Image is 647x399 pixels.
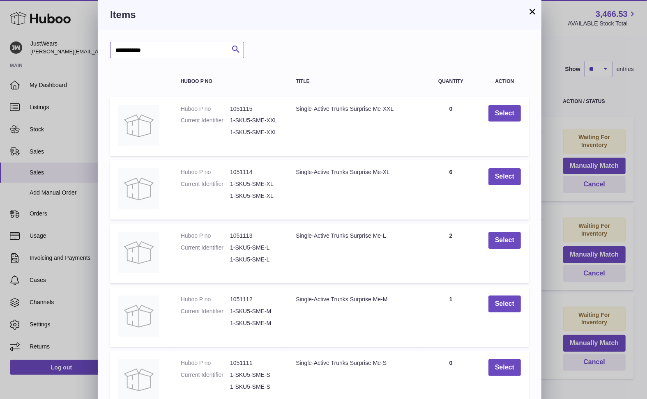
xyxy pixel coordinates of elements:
[230,168,279,176] dd: 1051114
[118,168,159,209] img: Single-Active Trunks Surprise Me-XL
[110,8,529,21] h3: Items
[181,244,230,252] dt: Current Identifier
[422,97,480,156] td: 0
[118,232,159,273] img: Single-Active Trunks Surprise Me-L
[422,160,480,220] td: 6
[288,71,421,92] th: Title
[181,371,230,379] dt: Current Identifier
[488,296,521,312] button: Select
[181,105,230,113] dt: Huboo P no
[230,117,279,124] dd: 1-SKU5-SME-XXL
[230,244,279,252] dd: 1-SKU5-SME-L
[230,232,279,240] dd: 1051113
[230,105,279,113] dd: 1051115
[488,105,521,122] button: Select
[230,296,279,303] dd: 1051112
[181,359,230,367] dt: Huboo P no
[296,232,413,240] div: Single-Active Trunks Surprise Me-L
[181,180,230,188] dt: Current Identifier
[230,371,279,379] dd: 1-SKU5-SME-S
[527,7,537,16] button: ×
[173,71,288,92] th: Huboo P no
[181,307,230,315] dt: Current Identifier
[181,232,230,240] dt: Huboo P no
[230,359,279,367] dd: 1051111
[422,287,480,347] td: 1
[230,128,279,136] dd: 1-SKU5-SME-XXL
[181,168,230,176] dt: Huboo P no
[230,319,279,327] dd: 1-SKU5-SME-M
[181,117,230,124] dt: Current Identifier
[480,71,529,92] th: Action
[230,256,279,264] dd: 1-SKU5-SME-L
[230,180,279,188] dd: 1-SKU5-SME-XL
[296,359,413,367] div: Single-Active Trunks Surprise Me-S
[488,168,521,185] button: Select
[296,105,413,113] div: Single-Active Trunks Surprise Me-XXL
[488,359,521,376] button: Select
[118,105,159,146] img: Single-Active Trunks Surprise Me-XXL
[230,383,279,391] dd: 1-SKU5-SME-S
[422,71,480,92] th: Quantity
[118,296,159,337] img: Single-Active Trunks Surprise Me-M
[230,307,279,315] dd: 1-SKU5-SME-M
[488,232,521,249] button: Select
[422,224,480,283] td: 2
[296,296,413,303] div: Single-Active Trunks Surprise Me-M
[230,192,279,200] dd: 1-SKU5-SME-XL
[181,296,230,303] dt: Huboo P no
[296,168,413,176] div: Single-Active Trunks Surprise Me-XL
